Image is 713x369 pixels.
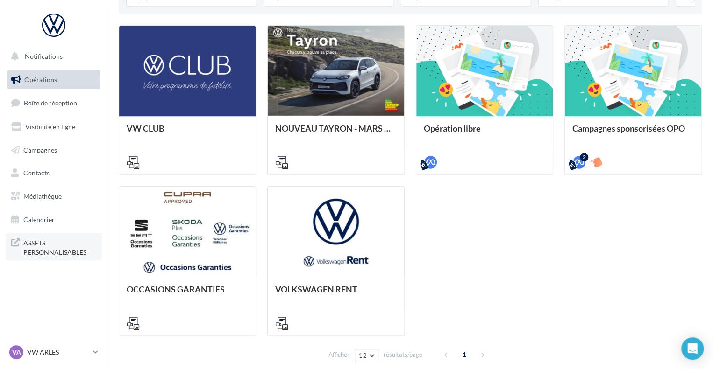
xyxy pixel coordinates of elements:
div: 2 [580,153,588,161]
span: VA [12,348,21,357]
span: Visibilité en ligne [25,123,75,131]
div: Campagnes sponsorisées OPO [572,124,694,142]
span: Afficher [328,350,349,359]
span: Campagnes [23,146,57,153]
a: Contacts [6,163,102,183]
span: Médiathèque [23,192,62,200]
span: 12 [359,352,367,359]
div: Opération libre [424,124,545,142]
a: Calendrier [6,210,102,230]
div: VW CLUB [127,124,248,142]
div: OCCASIONS GARANTIES [127,285,248,303]
button: Notifications [6,47,98,66]
a: Visibilité en ligne [6,117,102,137]
a: VA VW ARLES [7,343,100,361]
span: Contacts [23,169,50,177]
span: ASSETS PERSONNALISABLES [23,237,96,257]
button: 12 [355,349,378,362]
div: NOUVEAU TAYRON - MARS 2025 [275,124,397,142]
span: Boîte de réception [24,99,77,107]
span: Notifications [25,52,63,60]
a: Boîte de réception [6,93,102,113]
a: Médiathèque [6,187,102,206]
span: Opérations [24,76,57,84]
p: VW ARLES [27,348,89,357]
span: résultats/page [384,350,422,359]
a: Campagnes [6,140,102,160]
a: Opérations [6,70,102,90]
span: 1 [457,347,472,362]
div: VOLKSWAGEN RENT [275,285,397,303]
span: Calendrier [23,216,55,223]
a: ASSETS PERSONNALISABLES [6,233,102,260]
div: Open Intercom Messenger [681,337,704,360]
